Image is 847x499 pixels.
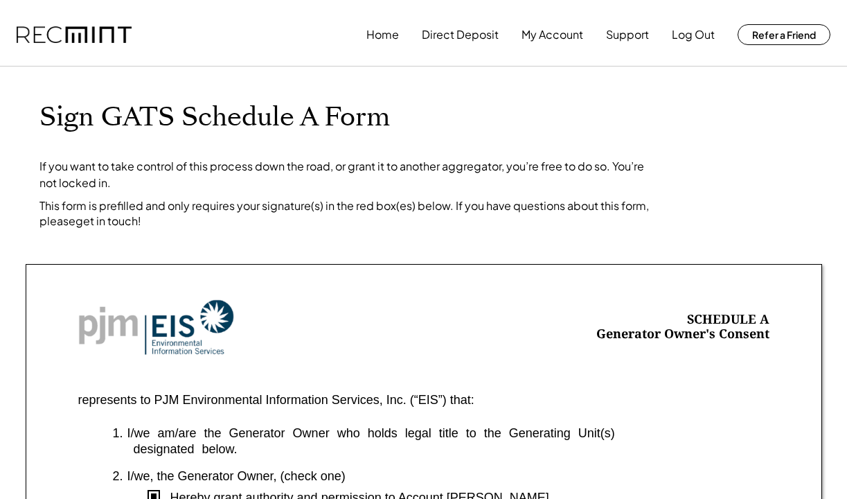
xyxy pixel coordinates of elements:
button: Home [366,21,399,49]
h1: Sign GATS Schedule A Form [39,101,808,134]
button: Direct Deposit [422,21,499,49]
button: Refer a Friend [738,24,830,45]
div: I/we am/are the Generator Owner who holds legal title to the Generating Unit(s) [127,426,769,441]
div: 1. [113,426,123,441]
a: get in touch [75,213,138,228]
button: Log Out [672,21,715,49]
button: My Account [521,21,583,49]
div: If you want to take control of this process down the road, or grant it to another aggregator, you... [39,158,663,191]
div: represents to PJM Environmental Information Services, Inc. (“EIS”) that: [78,392,474,408]
div: SCHEDULE A Generator Owner's Consent [596,312,769,343]
img: recmint-logotype%403x.png [17,26,132,44]
button: Support [606,21,649,49]
div: I/we, the Generator Owner, (check one) [127,469,769,484]
div: designated below. [113,441,769,457]
div: 2. [113,469,123,484]
img: Screenshot%202023-10-20%20at%209.53.17%20AM.png [78,299,234,356]
div: This form is prefilled and only requires your signature(s) in the red box(es) below. If you have ... [39,198,663,229]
